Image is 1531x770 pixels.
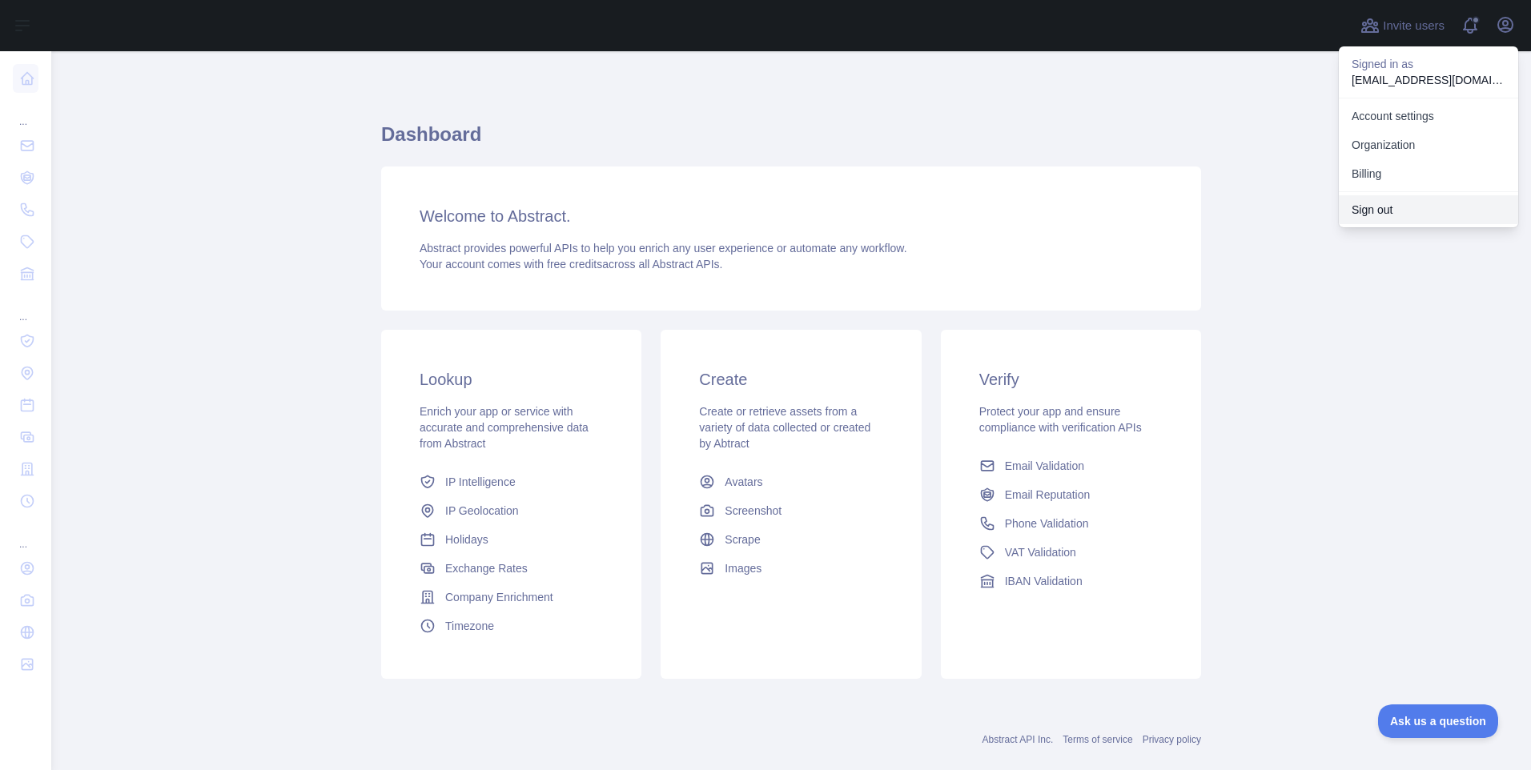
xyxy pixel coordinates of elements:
[699,405,870,450] span: Create or retrieve assets from a variety of data collected or created by Abtract
[1352,56,1505,72] p: Signed in as
[982,734,1054,745] a: Abstract API Inc.
[1339,102,1518,130] a: Account settings
[1005,544,1076,560] span: VAT Validation
[725,560,761,576] span: Images
[725,474,762,490] span: Avatars
[693,525,889,554] a: Scrape
[973,509,1169,538] a: Phone Validation
[725,531,760,547] span: Scrape
[1357,13,1448,38] button: Invite users
[13,96,38,128] div: ...
[725,503,782,519] span: Screenshot
[1063,734,1132,745] a: Terms of service
[413,496,609,525] a: IP Geolocation
[445,589,553,605] span: Company Enrichment
[445,474,516,490] span: IP Intelligence
[973,451,1169,480] a: Email Validation
[973,480,1169,509] a: Email Reputation
[1005,487,1091,503] span: Email Reputation
[547,258,602,271] span: free credits
[693,554,889,583] a: Images
[699,368,882,391] h3: Create
[13,291,38,323] div: ...
[445,618,494,634] span: Timezone
[1352,72,1505,88] p: [EMAIL_ADDRESS][DOMAIN_NAME]
[445,560,528,576] span: Exchange Rates
[1339,159,1518,188] button: Billing
[1005,458,1084,474] span: Email Validation
[413,583,609,612] a: Company Enrichment
[979,405,1142,434] span: Protect your app and ensure compliance with verification APIs
[1339,195,1518,224] button: Sign out
[13,519,38,551] div: ...
[973,538,1169,567] a: VAT Validation
[979,368,1163,391] h3: Verify
[420,368,603,391] h3: Lookup
[1143,734,1201,745] a: Privacy policy
[1383,17,1445,35] span: Invite users
[413,525,609,554] a: Holidays
[420,242,907,255] span: Abstract provides powerful APIs to help you enrich any user experience or automate any workflow.
[1339,130,1518,159] a: Organization
[445,503,519,519] span: IP Geolocation
[420,405,589,450] span: Enrich your app or service with accurate and comprehensive data from Abstract
[1005,515,1089,531] span: Phone Validation
[1378,704,1499,738] iframe: Toggle Customer Support
[973,567,1169,596] a: IBAN Validation
[413,467,609,496] a: IP Intelligence
[413,612,609,640] a: Timezone
[420,205,1163,227] h3: Welcome to Abstract.
[381,122,1201,160] h1: Dashboard
[445,531,488,547] span: Holidays
[1005,573,1083,589] span: IBAN Validation
[693,496,889,525] a: Screenshot
[413,554,609,583] a: Exchange Rates
[420,258,722,271] span: Your account comes with across all Abstract APIs.
[693,467,889,496] a: Avatars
